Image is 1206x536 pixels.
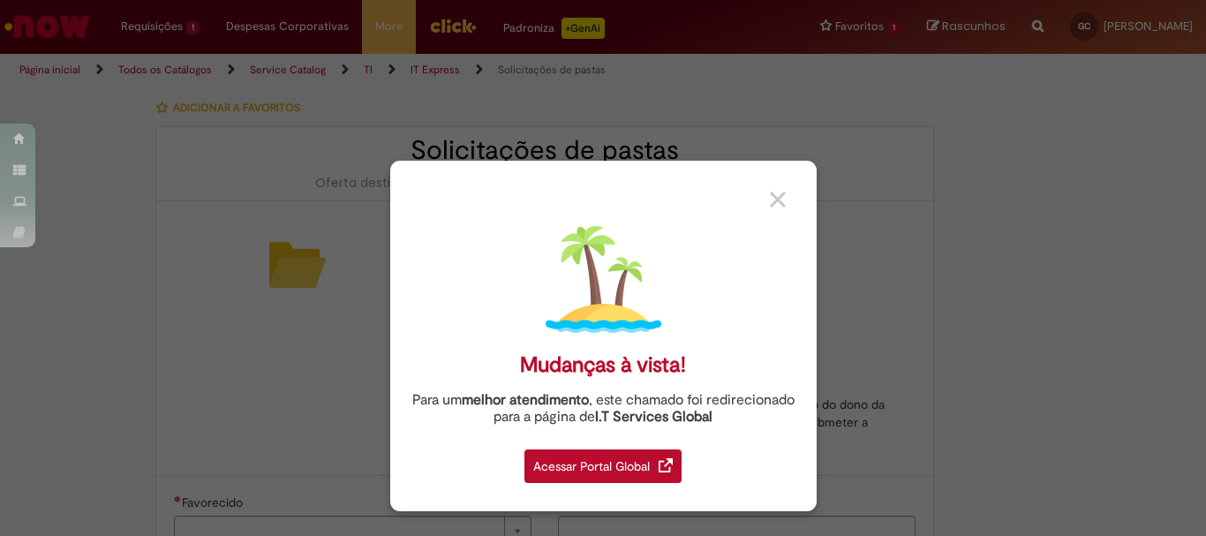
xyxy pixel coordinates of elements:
[462,391,589,409] strong: melhor atendimento
[595,398,712,426] a: I.T Services Global
[546,222,661,337] img: island.png
[659,458,673,472] img: redirect_link.png
[403,392,803,426] div: Para um , este chamado foi redirecionado para a página de
[524,440,682,483] a: Acessar Portal Global
[524,449,682,483] div: Acessar Portal Global
[520,352,686,378] div: Mudanças à vista!
[770,192,786,208] img: close_button_grey.png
